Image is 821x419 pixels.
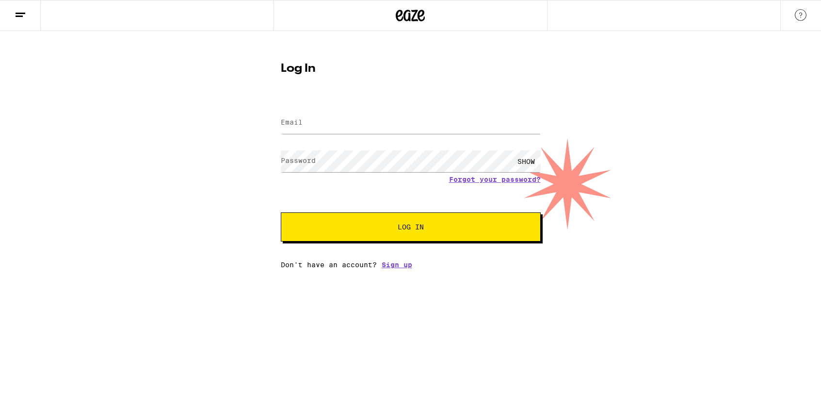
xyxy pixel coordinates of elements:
label: Password [281,157,316,164]
a: Forgot your password? [449,176,541,183]
button: Log In [281,212,541,242]
div: SHOW [512,150,541,172]
div: Don't have an account? [281,261,541,269]
label: Email [281,118,303,126]
a: Sign up [382,261,412,269]
h1: Log In [281,63,541,75]
input: Email [281,112,541,134]
span: Log In [398,224,424,230]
